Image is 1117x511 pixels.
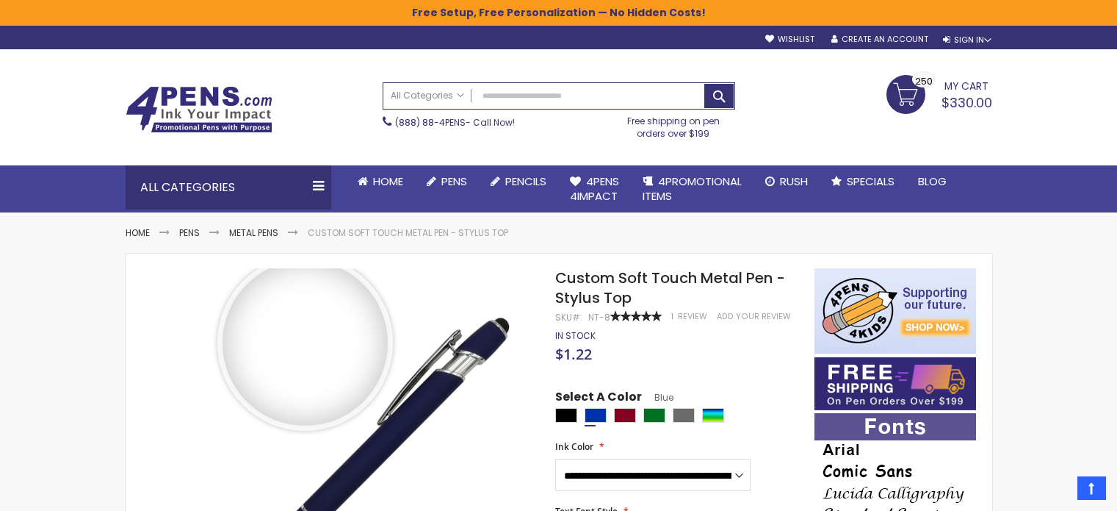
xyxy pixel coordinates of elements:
div: 100% [610,311,662,321]
a: 1 Review [671,311,709,322]
a: (888) 88-4PENS [395,116,466,129]
a: 4PROMOTIONALITEMS [631,165,753,213]
span: Select A Color [555,389,642,409]
div: Blue [585,408,607,423]
a: Metal Pens [229,226,278,239]
img: 4pens 4 kids [814,268,976,354]
div: NT-8 [588,312,610,324]
a: Home [346,165,415,198]
span: Ink Color [555,440,593,453]
span: Pens [441,174,467,189]
img: Free shipping on orders over $199 [814,357,976,410]
div: Sign In [943,35,991,46]
iframe: Google Customer Reviews [996,471,1117,511]
img: 4Pens Custom Pens and Promotional Products [126,86,272,133]
a: Create an Account [831,34,928,45]
span: In stock [555,329,596,342]
span: Review [678,311,707,322]
strong: SKU [555,311,582,324]
span: All Categories [391,90,464,101]
a: Rush [753,165,820,198]
div: Black [555,408,577,423]
div: All Categories [126,165,331,210]
a: Blog [906,165,958,198]
a: $330.00 250 [886,75,992,112]
li: Custom Soft Touch Metal Pen - Stylus Top [308,227,508,239]
span: Rush [780,174,808,189]
span: Custom Soft Touch Metal Pen - Stylus Top [555,268,785,308]
span: Home [373,174,403,189]
span: 4Pens 4impact [570,174,619,204]
span: Blog [918,174,947,189]
div: Free shipping on pen orders over $199 [612,110,735,139]
a: 4Pens4impact [558,165,631,213]
a: Add Your Review [717,311,791,322]
a: Wishlist [765,34,814,45]
span: - Call Now! [395,116,515,129]
a: Pens [415,165,479,198]
span: $1.22 [555,344,592,364]
span: 4PROMOTIONAL ITEMS [643,174,742,204]
a: Pencils [479,165,558,198]
span: 250 [915,74,933,88]
a: Pens [179,226,200,239]
a: All Categories [383,83,471,107]
span: Pencils [505,174,546,189]
div: Grey [673,408,695,423]
div: Green [643,408,665,423]
span: Blue [642,391,673,404]
span: 1 [671,311,673,322]
span: $330.00 [941,93,992,112]
div: Availability [555,330,596,342]
div: Assorted [702,408,724,423]
a: Specials [820,165,906,198]
div: Burgundy [614,408,636,423]
a: Home [126,226,150,239]
span: Specials [847,174,894,189]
